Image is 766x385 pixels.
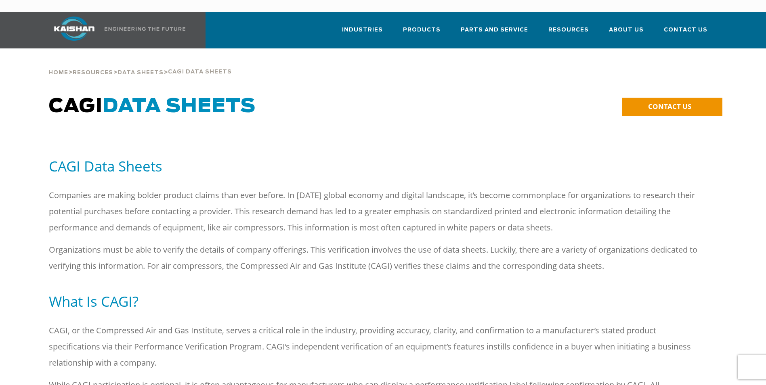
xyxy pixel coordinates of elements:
a: Resources [548,19,589,47]
span: Data Sheets [103,97,256,116]
span: Products [403,25,441,35]
h5: What Is CAGI? [49,292,718,310]
span: CAGI [49,97,256,116]
img: kaishan logo [44,17,105,41]
h5: CAGI Data Sheets [49,157,718,175]
p: Companies are making bolder product claims than ever before. In [DATE] global economy and digital... [49,187,703,236]
a: Kaishan USA [44,12,187,48]
span: Home [48,70,68,75]
a: Home [48,69,68,76]
span: Resources [548,25,589,35]
span: About Us [609,25,644,35]
span: Parts and Service [461,25,528,35]
span: Industries [342,25,383,35]
a: Data Sheets [118,69,164,76]
a: CONTACT US [622,98,722,116]
p: Organizations must be able to verify the details of company offerings. This verification involves... [49,242,703,274]
a: Resources [73,69,113,76]
span: Contact Us [664,25,707,35]
p: CAGI, or the Compressed Air and Gas Institute, serves a critical role in the industry, providing ... [49,322,703,371]
span: CONTACT US [648,102,691,111]
span: Resources [73,70,113,75]
img: Engineering the future [105,27,185,31]
span: Cagi Data Sheets [168,69,232,75]
div: > > > [48,48,232,79]
a: About Us [609,19,644,47]
span: Data Sheets [118,70,164,75]
a: Industries [342,19,383,47]
a: Parts and Service [461,19,528,47]
a: Contact Us [664,19,707,47]
a: Products [403,19,441,47]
